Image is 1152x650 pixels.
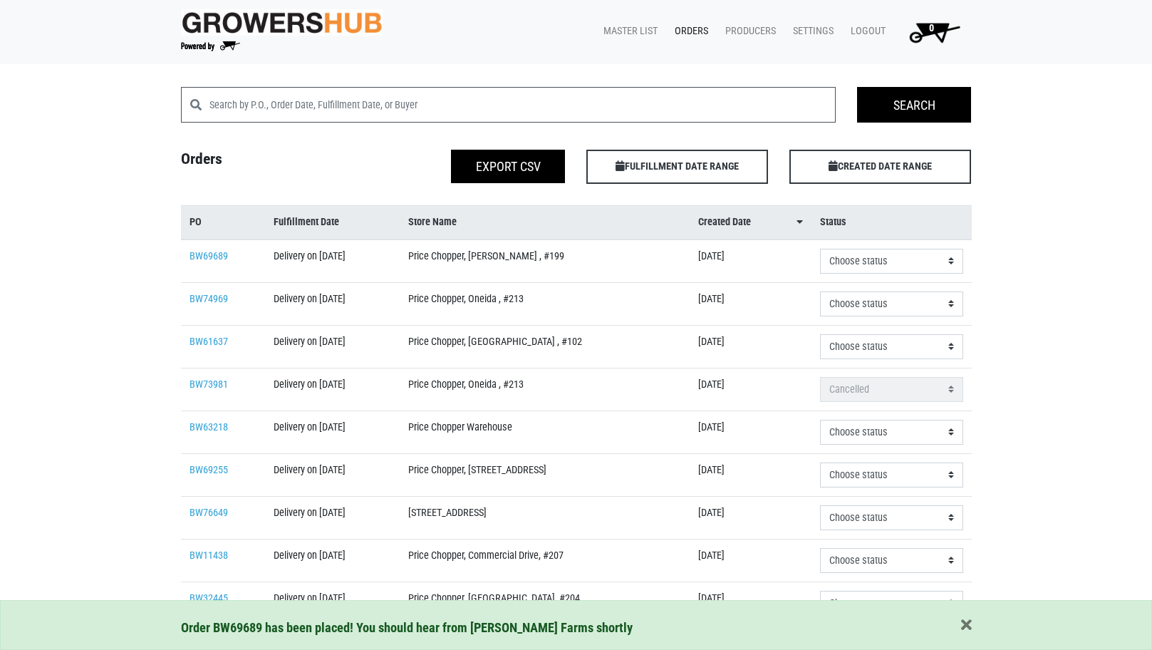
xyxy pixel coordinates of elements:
a: BW76649 [190,507,228,519]
td: Delivery on [DATE] [265,368,400,411]
td: Delivery on [DATE] [265,325,400,368]
span: 0 [929,22,934,34]
a: Fulfillment Date [274,215,392,230]
a: Logout [839,18,891,45]
div: Order BW69689 has been placed! You should hear from [PERSON_NAME] Farms shortly [181,618,972,638]
td: Price Chopper, Commercial Drive, #207 [400,539,689,582]
td: Delivery on [DATE] [265,411,400,453]
a: BW74969 [190,293,228,305]
a: BW63218 [190,421,228,433]
td: Price Chopper, [STREET_ADDRESS] [400,453,689,496]
td: Price Chopper Warehouse [400,411,689,453]
input: Search by P.O., Order Date, Fulfillment Date, or Buyer [209,87,836,123]
td: Price Chopper, [GEOGRAPHIC_DATA], #204 [400,582,689,624]
img: Powered by Big Wheelbarrow [181,41,240,51]
input: Search [857,87,971,123]
a: BW73981 [190,378,228,391]
a: BW11438 [190,550,228,562]
td: Delivery on [DATE] [265,239,400,283]
span: FULFILLMENT DATE RANGE [586,150,768,184]
td: [DATE] [690,282,811,325]
td: [DATE] [690,539,811,582]
button: Export CSV [451,150,565,183]
img: Cart [903,18,966,46]
h4: Orders [170,150,373,178]
td: [DATE] [690,453,811,496]
a: Created Date [698,215,803,230]
a: Orders [663,18,714,45]
a: Settings [782,18,839,45]
td: Price Chopper, [GEOGRAPHIC_DATA] , #102 [400,325,689,368]
a: Store Name [408,215,680,230]
a: BW32445 [190,592,228,604]
td: [DATE] [690,582,811,624]
td: Delivery on [DATE] [265,453,400,496]
span: Status [820,215,846,230]
span: Store Name [408,215,457,230]
a: 0 [891,18,972,46]
td: [DATE] [690,239,811,283]
span: Fulfillment Date [274,215,339,230]
a: PO [190,215,256,230]
img: original-fc7597fdc6adbb9d0e2ae620e786d1a2.jpg [181,9,383,36]
td: [DATE] [690,496,811,539]
td: Delivery on [DATE] [265,282,400,325]
a: Master List [592,18,663,45]
td: Price Chopper, Oneida , #213 [400,368,689,411]
a: BW61637 [190,336,228,348]
td: [DATE] [690,368,811,411]
a: Producers [714,18,782,45]
td: Delivery on [DATE] [265,539,400,582]
td: [STREET_ADDRESS] [400,496,689,539]
td: [DATE] [690,411,811,453]
td: Delivery on [DATE] [265,582,400,624]
span: PO [190,215,202,230]
td: [DATE] [690,325,811,368]
a: BW69255 [190,464,228,476]
td: Price Chopper, [PERSON_NAME] , #199 [400,239,689,283]
td: Price Chopper, Oneida , #213 [400,282,689,325]
td: Delivery on [DATE] [265,496,400,539]
span: Created Date [698,215,751,230]
span: CREATED DATE RANGE [789,150,971,184]
a: BW69689 [190,250,228,262]
a: Status [820,215,962,230]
